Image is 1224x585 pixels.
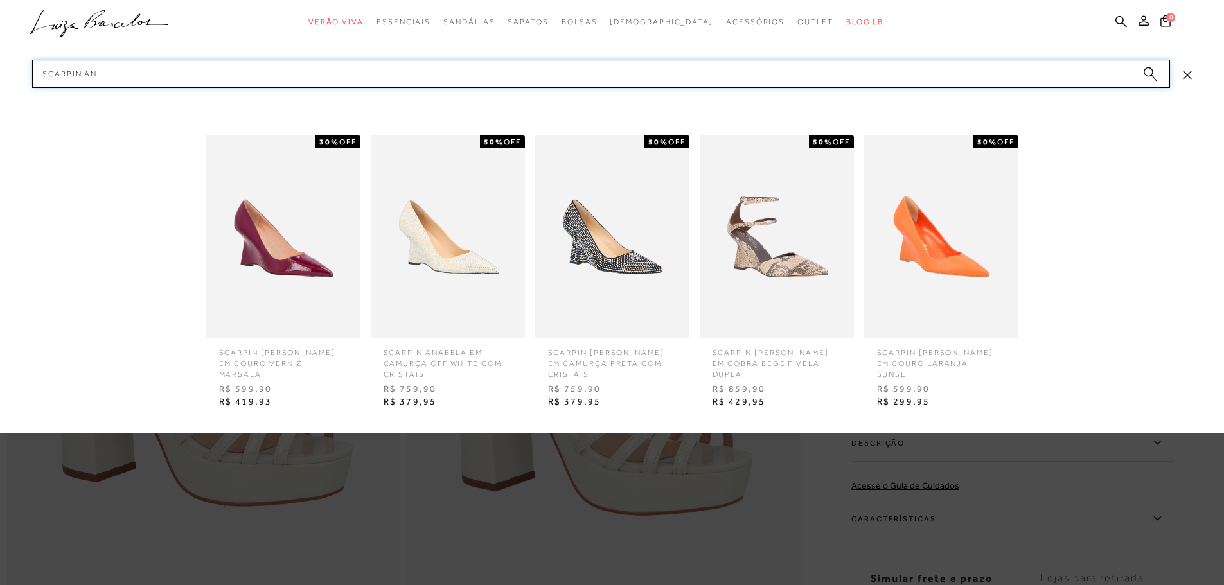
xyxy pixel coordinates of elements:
span: R$ 599,90 [867,380,1015,399]
input: Buscar. [32,60,1170,88]
a: SCARPIN ANABELA EM COURO VERNIZ MARSALA 30%OFF SCARPIN [PERSON_NAME] EM COURO VERNIZ MARSALA R$ 5... [203,135,364,412]
img: SCARPIN ANABELA EM CAMURÇA PRETA COM CRISTAIS [535,135,689,338]
span: BLOG LB [846,17,883,26]
span: R$ 599,90 [209,380,357,399]
span: SCARPIN ANABELA EM CAMURÇA OFF WHITE COM CRISTAIS [374,338,522,380]
span: SCARPIN [PERSON_NAME] EM COURO VERNIZ MARSALA [209,338,357,380]
span: R$ 759,90 [538,380,686,399]
span: SCARPIN [PERSON_NAME] EM COURO LARANJA SUNSET [867,338,1015,380]
span: R$ 379,95 [538,392,686,412]
img: SCARPIN ANABELA EM COURO VERNIZ MARSALA [206,135,360,338]
span: OFF [504,137,521,146]
a: categoryNavScreenReaderText [797,10,833,34]
span: Essenciais [377,17,430,26]
a: noSubCategoriesText [610,10,713,34]
span: Outlet [797,17,833,26]
span: Acessórios [726,17,785,26]
a: categoryNavScreenReaderText [508,10,548,34]
a: SCARPIN ANABELA EM COBRA BEGE FIVELA DUPLA 50%OFF SCARPIN [PERSON_NAME] EM COBRA BEGE FIVELA DUPL... [696,135,857,412]
span: OFF [339,137,357,146]
span: R$ 429,95 [703,392,851,412]
a: SCARPIN ANABELA EM COURO LARANJA SUNSET 50%OFF SCARPIN [PERSON_NAME] EM COURO LARANJA SUNSET R$ 5... [861,135,1022,412]
a: categoryNavScreenReaderText [377,10,430,34]
span: Sapatos [508,17,548,26]
span: Verão Viva [308,17,364,26]
span: R$ 759,90 [374,380,522,399]
strong: 50% [648,137,668,146]
a: BLOG LB [846,10,883,34]
strong: 50% [484,137,504,146]
span: Bolsas [562,17,598,26]
span: R$ 299,95 [867,392,1015,412]
span: R$ 419,93 [209,392,357,412]
span: SCARPIN [PERSON_NAME] EM COBRA BEGE FIVELA DUPLA [703,338,851,380]
strong: 30% [319,137,339,146]
span: Sandálias [443,17,495,26]
img: SCARPIN ANABELA EM COBRA BEGE FIVELA DUPLA [700,135,854,338]
button: 0 [1157,14,1175,31]
span: R$ 379,95 [374,392,522,412]
img: SCARPIN ANABELA EM CAMURÇA OFF WHITE COM CRISTAIS [371,135,525,338]
a: SCARPIN ANABELA EM CAMURÇA OFF WHITE COM CRISTAIS 50%OFF SCARPIN ANABELA EM CAMURÇA OFF WHITE COM... [368,135,528,412]
span: OFF [997,137,1015,146]
a: categoryNavScreenReaderText [726,10,785,34]
span: SCARPIN [PERSON_NAME] EM CAMURÇA PRETA COM CRISTAIS [538,338,686,380]
span: OFF [833,137,850,146]
strong: 50% [813,137,833,146]
strong: 50% [977,137,997,146]
span: R$ 859,90 [703,380,851,399]
a: categoryNavScreenReaderText [308,10,364,34]
a: SCARPIN ANABELA EM CAMURÇA PRETA COM CRISTAIS 50%OFF SCARPIN [PERSON_NAME] EM CAMURÇA PRETA COM C... [532,135,693,412]
span: 0 [1166,13,1175,22]
span: [DEMOGRAPHIC_DATA] [610,17,713,26]
span: OFF [668,137,686,146]
a: categoryNavScreenReaderText [562,10,598,34]
a: categoryNavScreenReaderText [443,10,495,34]
img: SCARPIN ANABELA EM COURO LARANJA SUNSET [864,135,1018,338]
